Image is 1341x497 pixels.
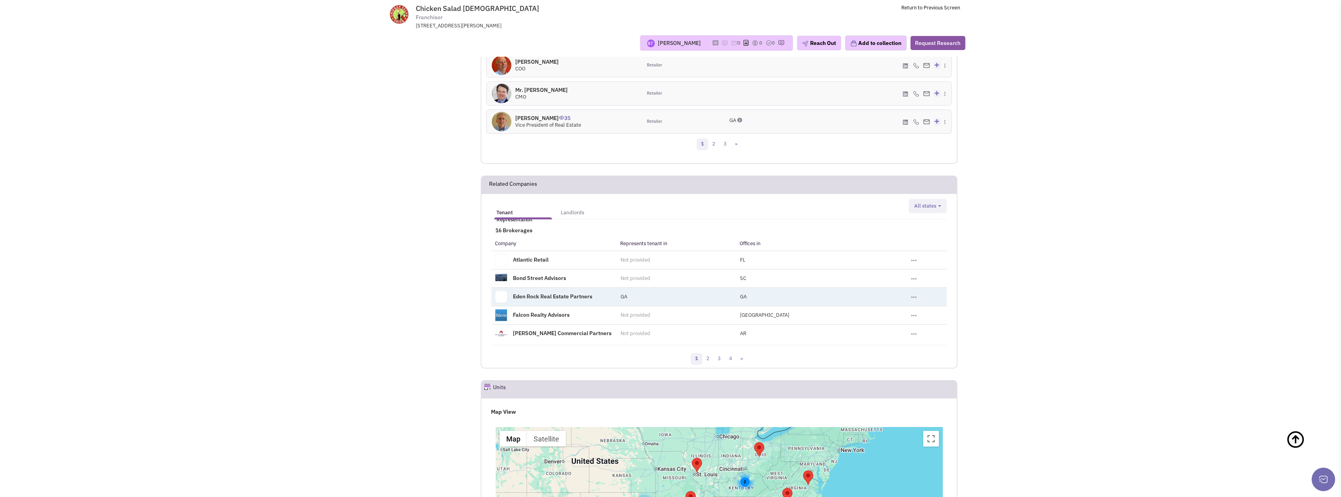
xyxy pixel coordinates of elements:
[621,275,650,282] span: Not provided
[923,431,939,447] button: Toggle fullscreen view
[802,41,808,47] img: plane.png
[797,36,841,50] button: Reach Out
[416,22,620,30] div: [STREET_ADDRESS][PERSON_NAME]
[736,353,747,365] a: »
[913,63,919,69] img: icon-phone.png
[740,312,789,318] span: [GEOGRAPHIC_DATA]
[647,90,662,97] span: Retailer
[515,115,581,122] h4: [PERSON_NAME]
[725,353,736,365] a: 4
[647,62,662,68] span: Retailer
[621,312,650,318] span: Not provided
[845,36,906,50] button: Add to collection
[803,470,813,485] div: Providence Restaurant Group, LLC
[489,176,537,193] h2: Related Companies
[913,91,919,97] img: icon-phone.png
[765,40,772,46] img: TaskCount.png
[621,257,650,263] span: Not provided
[647,118,662,125] span: Retailer
[492,84,511,103] img: eYv61COcrkyRsPClKm_uUA.jpg
[515,58,559,65] h4: [PERSON_NAME]
[492,56,511,75] img: AXYslPUjnUWeFnHWM1U8cQ.jpeg
[557,202,588,217] a: Landlords
[491,408,948,415] h4: Map View
[491,237,617,251] th: Company
[493,202,554,217] a: Tenant Representation
[493,380,506,398] h2: Units
[913,119,919,125] img: icon-phone.png
[515,93,526,100] span: CMO
[513,256,549,263] a: Atlantic Retail
[754,442,764,457] div: Buckeye Chick, LLC
[691,353,702,365] a: 1
[513,293,592,300] a: Eden Rock Real Estate Partners
[692,458,702,472] div: S&J Restaurants
[740,330,746,337] span: AR
[416,13,442,22] span: Franchisor
[713,353,725,365] a: 3
[719,138,731,150] a: 3
[759,39,762,46] span: 0
[621,293,627,300] span: GA
[740,293,747,300] span: GA
[702,353,714,365] a: 2
[515,122,581,128] span: Vice President of Real Estate
[729,117,736,124] span: GA
[621,330,650,337] span: Not provided
[735,472,755,492] div: 2
[722,40,728,46] img: icon-note.png
[850,40,857,47] img: icon-collection-lavender.png
[923,119,930,124] img: Email%20Icon.png
[496,209,550,223] h5: Tenant Representation
[740,275,746,282] span: SC
[1286,422,1325,473] a: Back To Top
[740,257,745,263] span: FL
[923,63,930,68] img: Email%20Icon.png
[561,209,584,216] h5: Landlords
[559,109,570,122] span: 35
[923,91,930,96] img: Email%20Icon.png
[912,202,944,210] button: All states
[500,431,527,447] button: Show street map
[737,39,740,46] span: 0
[708,138,720,150] a: 2
[910,36,965,50] button: Request Research
[752,40,758,46] img: icon-dealamount.png
[513,275,566,282] a: Bond Street Advisors
[492,112,511,131] img: q-YbtFt8tkuNTTcUQyUzDw.jpeg
[731,40,737,46] img: icon-email-active-16.png
[697,138,708,150] a: 1
[731,138,742,150] a: »
[736,237,907,251] th: Offices in
[527,431,566,447] button: Show satellite imagery
[617,237,736,251] th: Represents tenant in
[778,40,784,46] img: research-icon.png
[914,203,936,209] span: All states
[515,86,568,93] h4: Mr. [PERSON_NAME]
[513,311,570,318] a: Falcon Realty Advisors
[416,4,539,13] span: Chicken Salad [DEMOGRAPHIC_DATA]
[772,39,775,46] span: 0
[491,227,532,234] span: 16 Brokerages
[658,39,701,47] div: [PERSON_NAME]
[901,4,960,11] a: Return to Previous Screen
[515,65,525,72] span: COO
[559,116,564,120] img: icon-UserInteraction.png
[513,330,612,337] a: [PERSON_NAME] Commercial Partners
